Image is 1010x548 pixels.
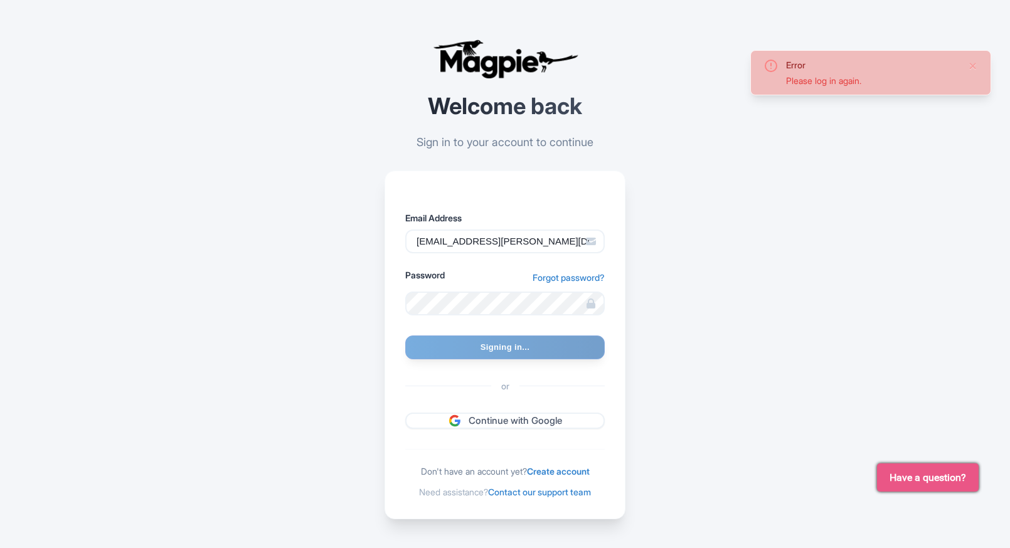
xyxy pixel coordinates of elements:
[877,463,979,492] button: Have a question?
[786,74,958,87] div: Please log in again.
[405,211,605,224] label: Email Address
[890,470,966,485] span: Have a question?
[491,379,519,393] span: or
[968,58,978,73] button: Close
[405,413,605,429] a: Continue with Google
[405,229,605,253] input: Enter your email address
[405,485,605,498] div: Need assistance?
[385,94,625,119] h2: Welcome back
[405,335,605,359] input: Signing in...
[385,134,625,150] p: Sign in to your account to continue
[488,487,591,497] a: Contact our support team
[405,465,605,478] div: Don't have an account yet?
[430,39,580,79] img: logo-ab69f6fb50320c5b225c76a69d11143b.png
[533,271,605,284] a: Forgot password?
[786,58,958,71] div: Error
[527,466,590,477] a: Create account
[405,268,445,282] label: Password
